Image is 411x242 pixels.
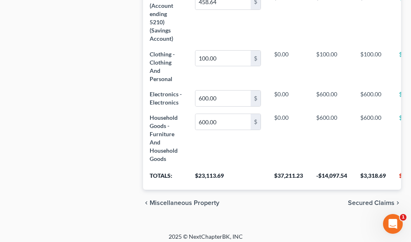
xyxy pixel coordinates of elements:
button: chevron_left Miscellaneous Property [143,200,219,206]
div: $ [251,114,261,130]
input: 0.00 [195,114,251,130]
span: Miscellaneous Property [150,200,219,206]
td: $600.00 [354,86,392,110]
span: 1 [400,214,406,221]
td: $600.00 [310,86,354,110]
td: $0.00 [268,47,310,86]
td: $0.00 [268,86,310,110]
div: $ [251,91,261,106]
th: $3,318.69 [354,167,392,190]
span: Secured Claims [348,200,395,206]
div: $ [251,51,261,66]
span: Clothing - Clothing And Personal [150,51,175,82]
td: $100.00 [354,47,392,86]
i: chevron_right [395,200,401,206]
button: Secured Claims chevron_right [348,200,401,206]
td: $600.00 [310,110,354,167]
input: 0.00 [195,91,251,106]
td: $600.00 [354,110,392,167]
iframe: Intercom live chat [383,214,403,234]
i: chevron_left [143,200,150,206]
th: $37,211.23 [268,167,310,190]
input: 0.00 [195,51,251,66]
th: Totals: [143,167,188,190]
span: Household Goods - Furniture And Household Goods [150,114,178,162]
td: $100.00 [310,47,354,86]
th: -$14,097.54 [310,167,354,190]
td: $0.00 [268,110,310,167]
th: $23,113.69 [188,167,268,190]
span: Electronics - Electronics [150,91,182,106]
